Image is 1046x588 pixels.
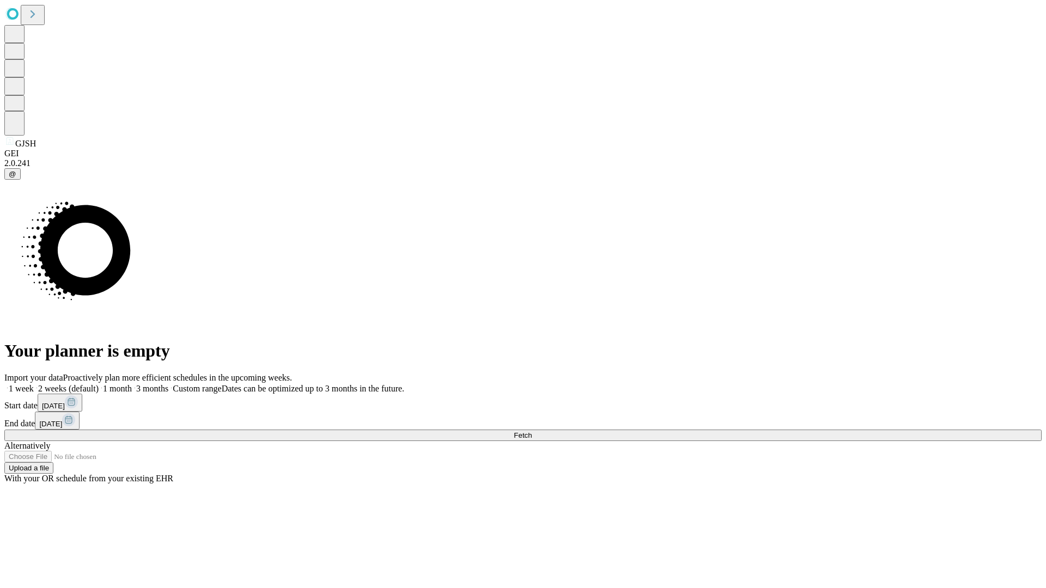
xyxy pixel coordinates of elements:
span: Custom range [173,384,221,393]
span: GJSH [15,139,36,148]
button: @ [4,168,21,180]
span: 2 weeks (default) [38,384,99,393]
span: [DATE] [42,402,65,410]
span: Dates can be optimized up to 3 months in the future. [222,384,404,393]
div: GEI [4,149,1042,158]
div: 2.0.241 [4,158,1042,168]
button: Fetch [4,430,1042,441]
h1: Your planner is empty [4,341,1042,361]
button: [DATE] [38,394,82,412]
span: 3 months [136,384,168,393]
div: Start date [4,394,1042,412]
button: Upload a file [4,462,53,474]
button: [DATE] [35,412,80,430]
span: Proactively plan more efficient schedules in the upcoming weeks. [63,373,292,382]
span: Import your data [4,373,63,382]
span: [DATE] [39,420,62,428]
div: End date [4,412,1042,430]
span: Alternatively [4,441,50,450]
span: Fetch [514,431,532,439]
span: With your OR schedule from your existing EHR [4,474,173,483]
span: 1 month [103,384,132,393]
span: @ [9,170,16,178]
span: 1 week [9,384,34,393]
